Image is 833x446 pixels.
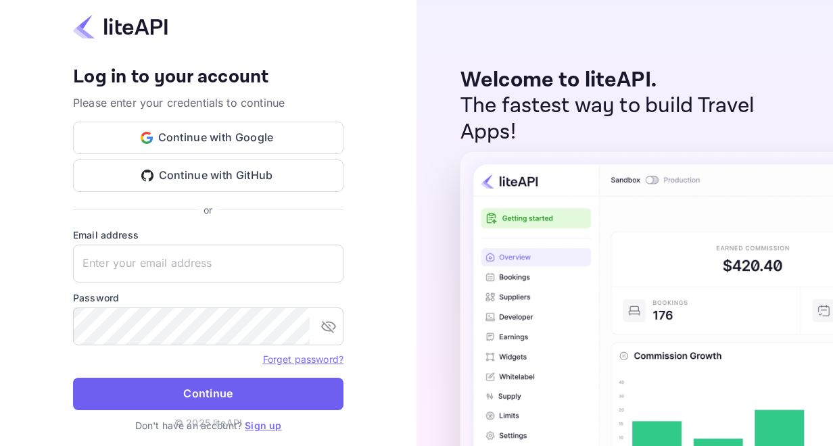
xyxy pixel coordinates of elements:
[315,313,342,340] button: toggle password visibility
[73,14,168,40] img: liteapi
[73,378,343,410] button: Continue
[73,291,343,305] label: Password
[73,66,343,89] h4: Log in to your account
[73,95,343,111] p: Please enter your credentials to continue
[263,353,343,365] a: Forget password?
[245,420,281,431] a: Sign up
[73,122,343,154] button: Continue with Google
[73,418,343,432] p: Don't have an account?
[460,93,806,145] p: The fastest way to build Travel Apps!
[204,203,212,217] p: or
[263,352,343,366] a: Forget password?
[73,228,343,242] label: Email address
[73,159,343,192] button: Continue with GitHub
[73,245,343,282] input: Enter your email address
[460,68,806,93] p: Welcome to liteAPI.
[174,416,242,430] p: © 2025 liteAPI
